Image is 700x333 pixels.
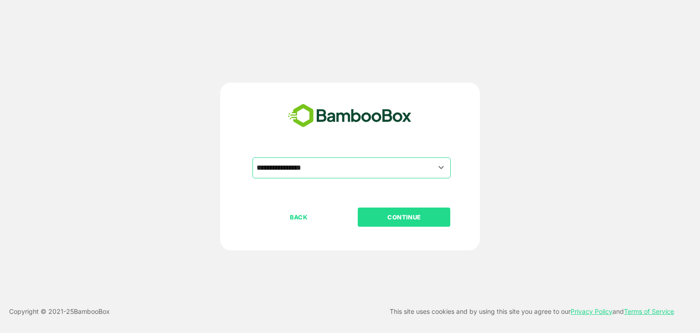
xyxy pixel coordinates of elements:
button: Open [435,161,448,174]
p: Copyright © 2021- 25 BambooBox [9,306,110,317]
p: This site uses cookies and by using this site you agree to our and [390,306,674,317]
button: BACK [252,208,345,227]
a: Terms of Service [624,307,674,315]
p: BACK [253,212,345,222]
button: CONTINUE [358,208,450,227]
p: CONTINUE [359,212,450,222]
a: Privacy Policy [571,307,612,315]
img: bamboobox [283,101,417,131]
